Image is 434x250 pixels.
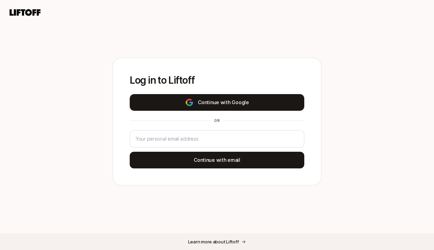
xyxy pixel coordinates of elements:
[183,235,252,248] button: Learn more about Liftoff
[130,152,304,168] button: Continue with email
[136,135,298,143] input: Your personal email address
[130,75,304,86] p: Log in to Liftoff
[211,118,223,123] div: or
[185,98,194,107] img: google-logo
[130,94,304,111] button: Continue with Google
